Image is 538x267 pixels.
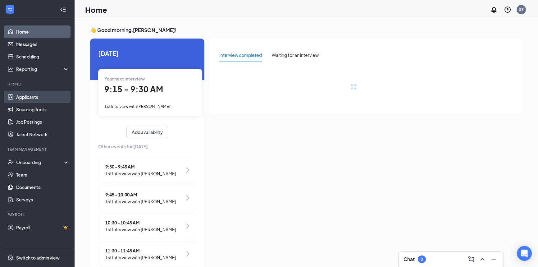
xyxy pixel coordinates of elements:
svg: ComposeMessage [467,255,475,263]
div: Hiring [7,81,68,87]
span: 9:15 - 9:30 AM [104,84,163,94]
a: Talent Network [16,128,69,140]
div: Onboarding [16,159,64,165]
a: Applicants [16,91,69,103]
div: Waiting for an interview [272,52,319,58]
div: Payroll [7,212,68,217]
span: 1st Interview with [PERSON_NAME] [104,104,170,109]
div: Interview completed [219,52,262,58]
svg: Settings [7,255,14,261]
button: ComposeMessage [466,254,476,264]
h3: Chat [403,256,415,263]
span: [DATE] [98,48,196,58]
a: Documents [16,181,69,193]
div: Switch to admin view [16,255,60,261]
a: Team [16,168,69,181]
div: Reporting [16,66,70,72]
a: Messages [16,38,69,50]
h1: Home [85,4,107,15]
div: 2 [421,257,423,262]
span: 9:45 - 10:00 AM [105,191,176,198]
svg: WorkstreamLogo [7,6,13,12]
a: Scheduling [16,50,69,63]
span: 1st Interview with [PERSON_NAME] [105,198,176,205]
button: Add availability [126,126,168,138]
div: BS [519,7,524,12]
span: 11:30 - 11:45 AM [105,247,176,254]
span: 1st Interview with [PERSON_NAME] [105,170,176,177]
svg: QuestionInfo [504,6,511,13]
button: ChevronUp [477,254,487,264]
svg: Minimize [490,255,497,263]
span: 10:30 - 10:45 AM [105,219,176,226]
button: Minimize [489,254,499,264]
svg: ChevronUp [479,255,486,263]
svg: Collapse [60,7,66,13]
span: Other events for [DATE] [98,143,196,150]
span: 1st Interview with [PERSON_NAME] [105,254,176,261]
a: Surveys [16,193,69,206]
div: Open Intercom Messenger [517,246,532,261]
a: Job Postings [16,116,69,128]
a: Home [16,25,69,38]
span: 1st Interview with [PERSON_NAME] [105,226,176,233]
svg: Analysis [7,66,14,72]
span: Your next interview [104,76,145,81]
a: Sourcing Tools [16,103,69,116]
span: 9:30 - 9:45 AM [105,163,176,170]
svg: UserCheck [7,159,14,165]
h3: 👋 Good morning, [PERSON_NAME] ! [90,27,522,34]
a: PayrollCrown [16,221,69,234]
svg: Notifications [490,6,498,13]
div: Team Management [7,147,68,152]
